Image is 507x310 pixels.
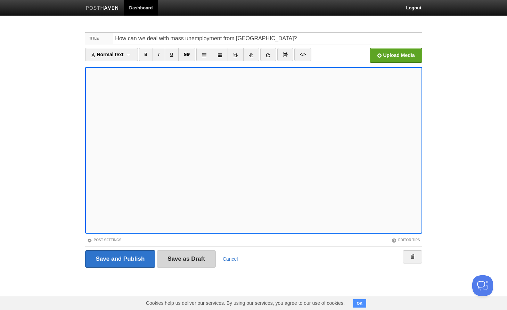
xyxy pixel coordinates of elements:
[472,275,493,296] iframe: Help Scout Beacon - Open
[86,6,119,11] img: Posthaven-bar
[283,52,288,57] img: pagebreak-icon.png
[139,48,153,61] a: B
[178,48,195,61] a: Str
[392,238,420,242] a: Editor Tips
[139,296,352,310] span: Cookies help us deliver our services. By using our services, you agree to our use of cookies.
[91,52,124,57] span: Normal text
[87,238,122,242] a: Post Settings
[353,299,367,308] button: OK
[223,256,238,262] a: Cancel
[85,250,156,268] input: Save and Publish
[153,48,165,61] a: I
[184,52,190,57] del: Str
[85,33,113,44] label: Title
[157,250,216,268] input: Save as Draft
[165,48,179,61] a: U
[294,48,311,61] a: </>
